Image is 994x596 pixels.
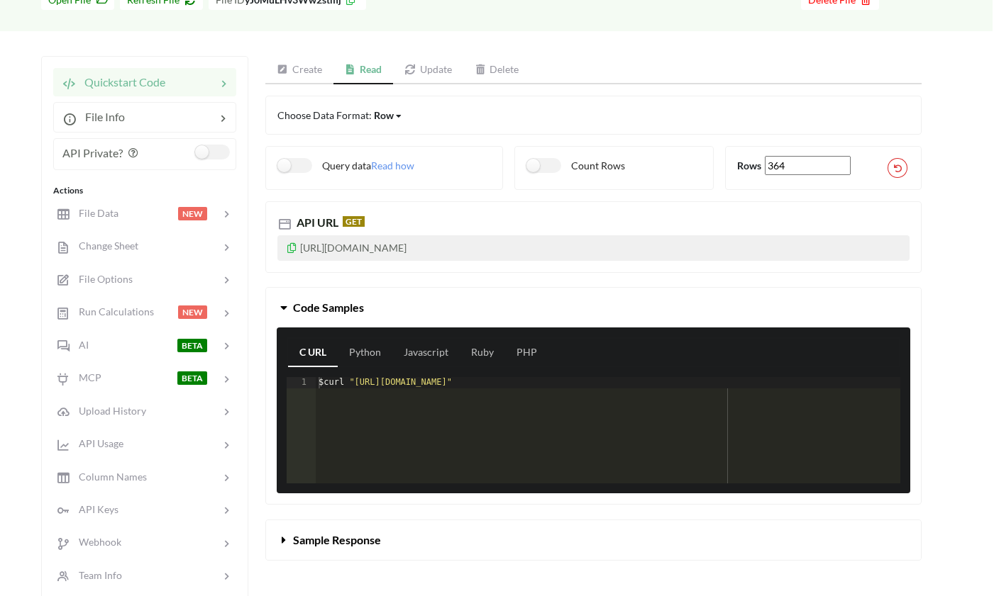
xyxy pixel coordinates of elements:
[76,75,165,89] span: Quickstart Code
[505,339,548,367] a: PHP
[371,159,414,172] span: Read how
[177,339,207,352] span: BETA
[77,110,125,123] span: File Info
[178,305,207,319] span: NEW
[392,339,460,367] a: Javascript
[70,273,133,285] span: File Options
[463,56,531,84] a: Delete
[70,339,89,351] span: AI
[70,536,121,548] span: Webhook
[343,216,365,227] span: GET
[70,569,122,581] span: Team Info
[70,207,118,219] span: File Data
[393,56,463,84] a: Update
[293,300,364,314] span: Code Samples
[62,146,123,159] span: API Private?
[277,109,403,121] span: Choose Data Format:
[277,235,910,261] p: [URL][DOMAIN_NAME]
[338,339,392,367] a: Python
[177,371,207,385] span: BETA
[294,215,338,229] span: API URL
[265,56,333,84] a: Create
[374,108,394,123] div: Row
[70,240,138,252] span: Change Sheet
[277,158,371,173] label: Query data
[287,377,316,388] div: 1
[70,371,101,383] span: MCP
[288,339,338,367] a: C URL
[526,158,625,173] label: Count Rows
[266,288,921,327] button: Code Samples
[70,471,147,483] span: Column Names
[737,159,761,172] b: Rows
[70,305,154,317] span: Run Calculations
[70,437,123,449] span: API Usage
[53,184,236,197] div: Actions
[266,520,921,560] button: Sample Response
[293,533,381,546] span: Sample Response
[333,56,394,84] a: Read
[178,207,207,220] span: NEW
[460,339,505,367] a: Ruby
[70,405,146,417] span: Upload History
[70,503,118,515] span: API Keys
